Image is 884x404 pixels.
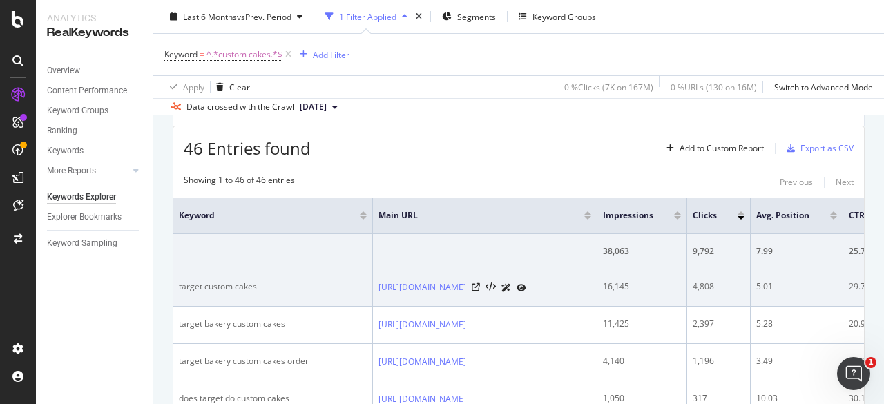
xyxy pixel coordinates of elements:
[47,210,122,224] div: Explorer Bookmarks
[671,81,757,93] div: 0 % URLs ( 130 on 16M )
[756,280,837,293] div: 5.01
[47,164,96,178] div: More Reports
[320,6,413,28] button: 1 Filter Applied
[47,124,143,138] a: Ranking
[865,357,876,368] span: 1
[186,101,294,113] div: Data crossed with the Crawl
[603,318,681,330] div: 11,425
[184,137,311,160] span: 46 Entries found
[47,144,84,158] div: Keywords
[183,81,204,93] div: Apply
[184,174,295,191] div: Showing 1 to 46 of 46 entries
[457,10,496,22] span: Segments
[661,137,764,160] button: Add to Custom Report
[294,99,343,115] button: [DATE]
[47,64,143,78] a: Overview
[436,6,501,28] button: Segments
[756,355,837,367] div: 3.49
[179,355,367,367] div: target bakery custom cakes order
[378,209,564,222] span: Main URL
[164,6,308,28] button: Last 6 MonthsvsPrev. Period
[756,209,809,222] span: Avg. Position
[47,124,77,138] div: Ranking
[237,10,291,22] span: vs Prev. Period
[47,236,143,251] a: Keyword Sampling
[47,104,143,118] a: Keyword Groups
[47,25,142,41] div: RealKeywords
[780,174,813,191] button: Previous
[501,280,511,295] a: AI Url Details
[472,283,480,291] a: Visit Online Page
[603,280,681,293] div: 16,145
[800,142,854,154] div: Export as CSV
[837,357,870,390] iframe: Intercom live chat
[513,6,602,28] button: Keyword Groups
[179,280,367,293] div: target custom cakes
[836,174,854,191] button: Next
[378,355,466,369] a: [URL][DOMAIN_NAME]
[486,282,496,292] button: View HTML Source
[183,10,237,22] span: Last 6 Months
[47,210,143,224] a: Explorer Bookmarks
[680,144,764,153] div: Add to Custom Report
[532,10,596,22] div: Keyword Groups
[47,190,143,204] a: Keywords Explorer
[517,280,526,295] a: URL Inspection
[164,76,204,98] button: Apply
[603,245,681,258] div: 38,063
[693,280,744,293] div: 4,808
[769,76,873,98] button: Switch to Advanced Mode
[294,46,349,63] button: Add Filter
[300,101,327,113] span: 2025 Sep. 15th
[603,209,653,222] span: Impressions
[378,318,466,331] a: [URL][DOMAIN_NAME]
[47,190,116,204] div: Keywords Explorer
[781,137,854,160] button: Export as CSV
[780,176,813,188] div: Previous
[756,245,837,258] div: 7.99
[339,10,396,22] div: 1 Filter Applied
[179,209,339,222] span: Keyword
[378,280,466,294] a: [URL][DOMAIN_NAME]
[313,48,349,60] div: Add Filter
[206,45,282,64] span: ^.*custom cakes.*$
[47,64,80,78] div: Overview
[693,318,744,330] div: 2,397
[229,81,250,93] div: Clear
[693,355,744,367] div: 1,196
[47,144,143,158] a: Keywords
[849,209,865,222] span: CTR
[47,104,108,118] div: Keyword Groups
[47,236,117,251] div: Keyword Sampling
[564,81,653,93] div: 0 % Clicks ( 7K on 167M )
[211,76,250,98] button: Clear
[693,245,744,258] div: 9,792
[603,355,681,367] div: 4,140
[47,11,142,25] div: Analytics
[164,48,198,60] span: Keyword
[47,84,127,98] div: Content Performance
[179,318,367,330] div: target bakery custom cakes
[413,10,425,23] div: times
[836,176,854,188] div: Next
[47,164,129,178] a: More Reports
[47,84,143,98] a: Content Performance
[756,318,837,330] div: 5.28
[200,48,204,60] span: =
[774,81,873,93] div: Switch to Advanced Mode
[693,209,717,222] span: Clicks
